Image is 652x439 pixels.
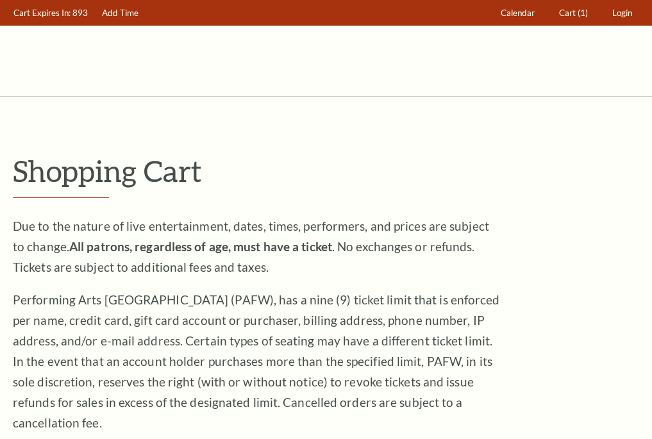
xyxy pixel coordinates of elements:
[13,154,639,187] p: Shopping Cart
[13,290,500,433] p: Performing Arts [GEOGRAPHIC_DATA] (PAFW), has a nine (9) ticket limit that is enforced per name, ...
[553,1,594,26] a: Cart (1)
[501,8,535,18] span: Calendar
[69,239,332,254] strong: All patrons, regardless of age, must have a ticket
[495,1,541,26] a: Calendar
[578,8,588,18] span: (1)
[13,8,71,18] span: Cart Expires In:
[72,8,88,18] span: 893
[13,219,489,274] span: Due to the nature of live entertainment, dates, times, performers, and prices are subject to chan...
[96,1,145,26] a: Add Time
[606,1,639,26] a: Login
[612,8,632,18] span: Login
[559,8,576,18] span: Cart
